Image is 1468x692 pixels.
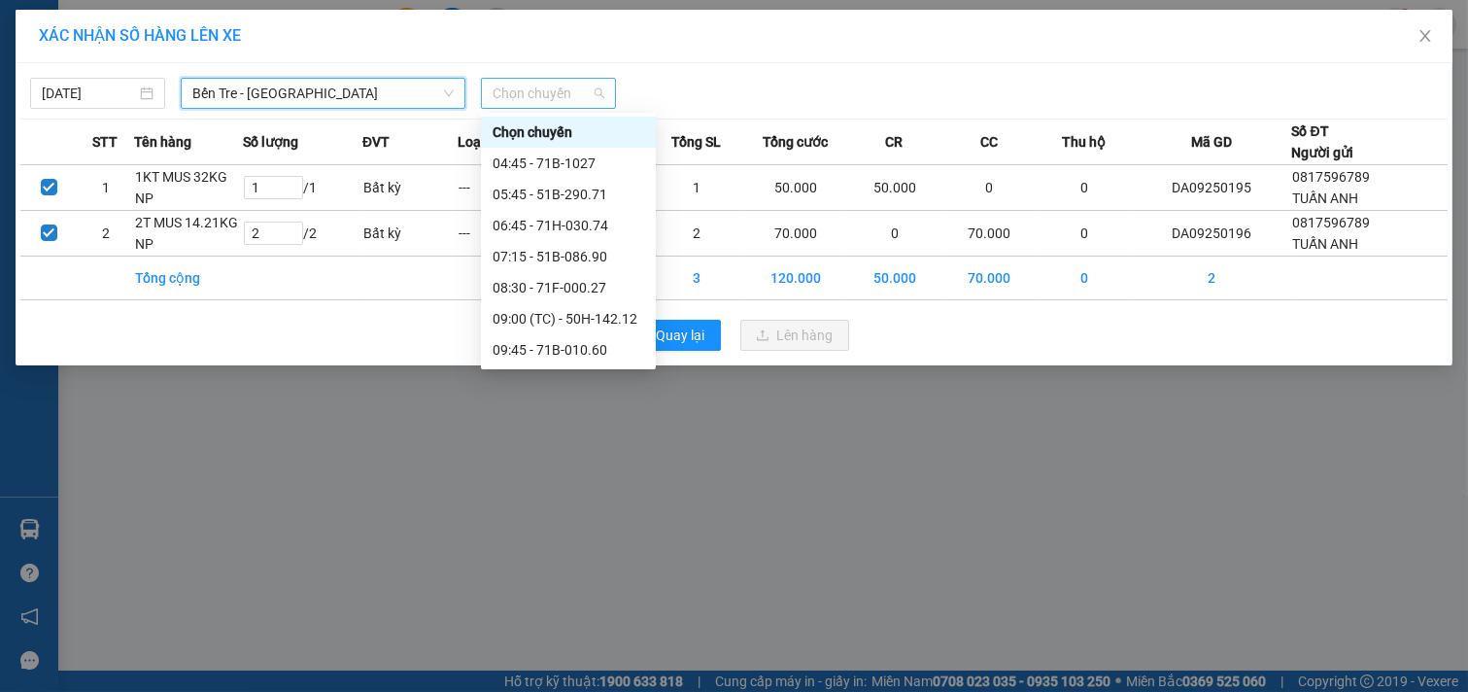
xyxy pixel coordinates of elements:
td: DA09250195 [1132,165,1291,211]
td: 50.000 [847,165,942,211]
td: 2 [1132,257,1291,300]
td: DA09250196 [1132,211,1291,257]
div: Số ĐT Người gửi [1292,121,1354,163]
td: 0 [1037,211,1132,257]
td: 50.000 [744,165,847,211]
td: Bất kỳ [362,165,458,211]
span: Tên hàng [134,131,191,153]
span: Mã GD [1191,131,1232,153]
div: 07:15 - 51B-086.90 [493,246,644,267]
td: 2 [78,211,135,257]
span: Số lượng [243,131,298,153]
button: rollbackQuay lại [620,320,721,351]
div: 06:45 - 71H-030.74 [493,215,644,236]
td: 3 [649,257,744,300]
span: close [1417,28,1433,44]
span: TUẤN ANH [1293,236,1359,252]
td: 70.000 [942,211,1038,257]
td: Bất kỳ [362,211,458,257]
div: 08:30 - 71F-000.27 [493,277,644,298]
span: Bến Tre - Sài Gòn [192,79,454,108]
span: STT [93,131,119,153]
span: Thu hộ [1062,131,1106,153]
span: Loại hàng [458,131,519,153]
td: --- [458,211,553,257]
td: 0 [942,165,1038,211]
span: ĐVT [362,131,390,153]
span: 0817596789 [1293,215,1371,230]
td: / 1 [243,165,362,211]
div: 09:00 (TC) - 50H-142.12 [493,308,644,329]
div: 05:45 - 51B-290.71 [493,184,644,205]
span: Chọn chuyến [493,79,604,108]
td: 0 [847,211,942,257]
span: 0817596789 [1293,169,1371,185]
div: Chọn chuyến [481,117,656,148]
span: Tổng cước [763,131,828,153]
td: 120.000 [744,257,847,300]
div: 09:45 - 71B-010.60 [493,339,644,361]
td: / 2 [243,211,362,257]
span: TUẤN ANH [1293,190,1359,206]
span: Tổng SL [671,131,721,153]
td: 1 [649,165,744,211]
td: 70.000 [744,211,847,257]
input: 12/09/2025 [42,83,136,104]
td: 1KT MUS 32KG NP [134,165,242,211]
td: 70.000 [942,257,1038,300]
td: 50.000 [847,257,942,300]
td: 2T MUS 14.21KG NP [134,211,242,257]
span: XÁC NHẬN SỐ HÀNG LÊN XE [39,26,241,45]
td: 1 [78,165,135,211]
div: Chọn chuyến [493,121,644,143]
button: uploadLên hàng [740,320,849,351]
div: 04:45 - 71B-1027 [493,153,644,174]
span: CC [980,131,998,153]
td: 0 [1037,165,1132,211]
td: 0 [1037,257,1132,300]
span: Quay lại [657,325,705,346]
td: --- [458,165,553,211]
td: 2 [649,211,744,257]
span: CR [885,131,903,153]
span: down [443,87,455,99]
button: Close [1398,10,1452,64]
td: Tổng cộng [134,257,242,300]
